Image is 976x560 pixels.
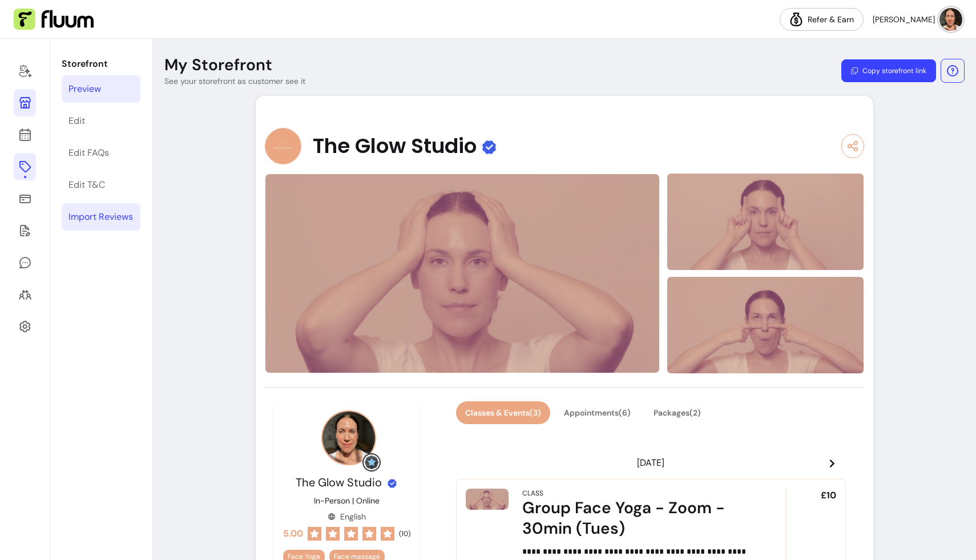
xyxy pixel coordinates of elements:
[14,281,36,308] a: Clients
[14,249,36,276] a: My Messages
[62,57,140,71] p: Storefront
[873,8,962,31] button: avatar[PERSON_NAME]
[62,139,140,167] a: Edit FAQs
[265,174,660,373] img: image-0
[780,8,864,31] a: Refer & Earn
[14,9,94,30] img: Fluum Logo
[68,210,133,224] div: Import Reviews
[313,135,477,158] span: The Glow Studio
[314,495,380,506] p: In-Person | Online
[667,276,864,375] img: image-2
[68,178,105,192] div: Edit T&C
[466,489,509,510] img: Group Face Yoga - Zoom - 30min (Tues)
[321,410,376,465] img: Provider image
[68,82,101,96] div: Preview
[522,489,543,498] div: Class
[14,57,36,84] a: Home
[14,153,36,180] a: Offerings
[14,121,36,148] a: Calendar
[265,128,301,164] img: Provider image
[555,401,640,424] button: Appointments(6)
[399,529,410,538] span: ( 10 )
[296,475,382,490] span: The Glow Studio
[667,172,864,272] img: image-1
[14,185,36,212] a: Sales
[456,452,846,474] header: [DATE]
[644,401,710,424] button: Packages(2)
[62,203,140,231] a: Import Reviews
[62,75,140,103] a: Preview
[164,55,272,75] p: My Storefront
[68,146,109,160] div: Edit FAQs
[873,14,935,25] span: [PERSON_NAME]
[821,489,836,502] span: £10
[365,456,378,469] img: Grow
[62,171,140,199] a: Edit T&C
[14,217,36,244] a: Forms
[939,8,962,31] img: avatar
[456,401,550,424] button: Classes & Events(3)
[841,59,936,82] button: Copy storefront link
[68,114,85,128] div: Edit
[328,511,366,522] div: English
[62,107,140,135] a: Edit
[522,498,753,539] div: Group Face Yoga - Zoom - 30min (Tues)
[283,527,303,541] span: 5.00
[14,89,36,116] a: Storefront
[164,75,305,87] p: See your storefront as customer see it
[14,313,36,340] a: Settings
